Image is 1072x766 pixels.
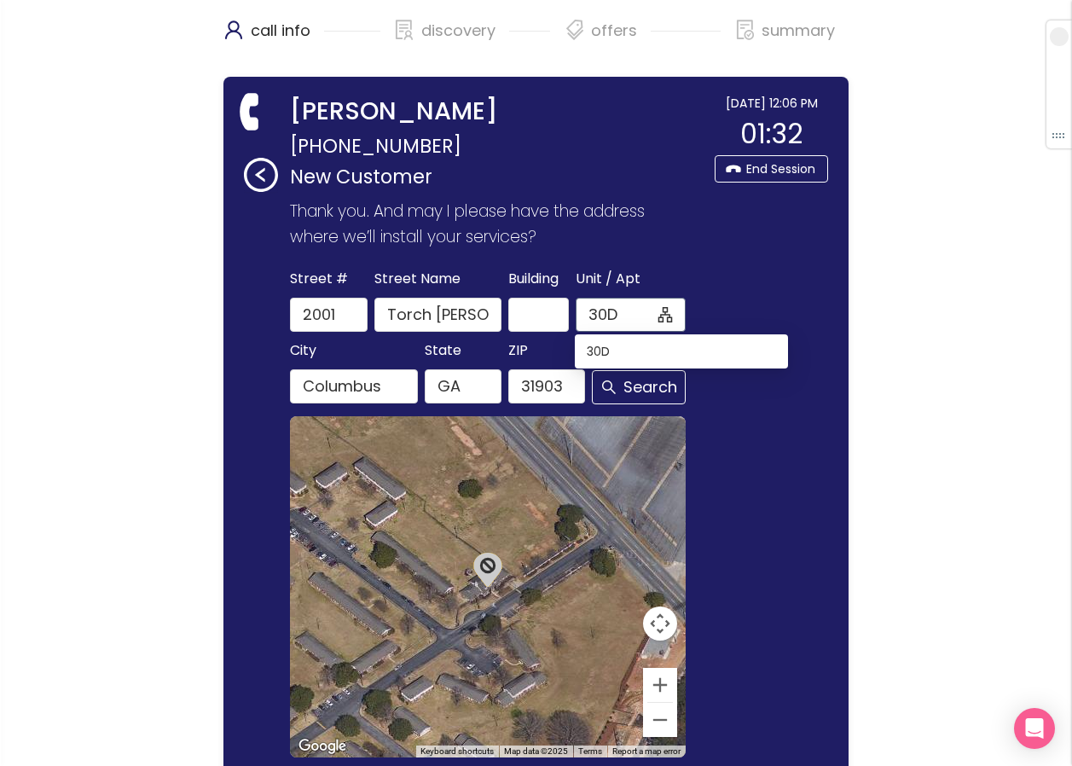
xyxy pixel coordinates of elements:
[290,369,417,403] input: Columbus
[394,17,551,60] div: discovery
[715,113,828,155] div: 01:32
[294,735,351,757] img: Google
[508,369,585,403] input: 31903
[394,20,414,40] span: solution
[762,17,835,44] p: summary
[658,307,673,322] span: apartment
[588,303,655,327] input: Unit (optional)
[290,267,348,291] span: Street #
[420,746,494,757] button: Keyboard shortcuts
[578,746,602,756] a: Terms (opens in new tab)
[425,369,501,403] input: GA
[223,17,380,60] div: call info
[1014,708,1055,749] div: Open Intercom Messenger
[290,94,498,130] strong: [PERSON_NAME]
[508,339,528,363] span: ZIP
[576,267,640,291] span: Unit / Apt
[508,267,559,291] span: Building
[504,746,568,756] span: Map data ©2025
[564,17,721,60] div: offers
[290,162,706,192] p: New Customer
[290,298,367,332] input: 2001
[290,130,461,162] span: [PHONE_NUMBER]
[251,17,310,44] p: call info
[290,339,316,363] span: City
[715,155,828,183] button: End Session
[374,267,461,291] span: Street Name
[643,606,677,641] button: Map camera controls
[591,17,637,44] p: offers
[294,735,351,757] a: Open this area in Google Maps (opens a new window)
[374,298,501,332] input: Torch Hill Rd
[643,668,677,702] button: Zoom in
[592,370,686,404] button: Search
[290,199,692,250] p: Thank you. And may I please have the address where we’ll install your services?
[234,94,269,130] span: phone
[587,342,776,361] div: 30D
[425,339,461,363] span: State
[734,17,835,60] div: summary
[612,746,681,756] a: Report a map error
[575,338,788,365] div: 30D
[643,703,677,737] button: Zoom out
[421,17,495,44] p: discovery
[223,20,244,40] span: user
[715,94,828,113] div: [DATE] 12:06 PM
[565,20,585,40] span: tags
[735,20,756,40] span: file-done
